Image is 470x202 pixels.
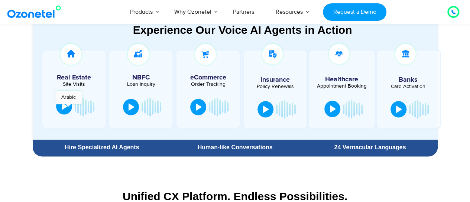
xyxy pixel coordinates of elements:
[380,76,435,83] h5: Banks
[180,74,236,81] h5: eCommerce
[46,74,102,81] h5: Real Estate
[113,82,169,87] div: Loan Inquiry
[46,82,102,87] div: Site Visits
[180,82,236,87] div: Order Tracking
[314,84,369,89] div: Appointment Booking
[314,76,369,83] h5: Healthcare
[247,76,302,83] h5: Insurance
[306,144,434,150] div: 24 Vernacular Languages
[380,84,435,89] div: Card Activation
[36,144,168,150] div: Hire Specialized AI Agents
[323,3,386,21] a: Request a Demo
[171,144,299,150] div: Human-like Conversations
[247,84,302,89] div: Policy Renewals
[113,74,169,81] h5: NBFC
[40,23,445,36] div: Experience Our Voice AI Agents in Action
